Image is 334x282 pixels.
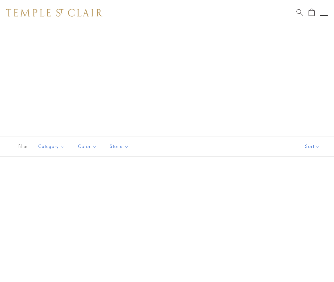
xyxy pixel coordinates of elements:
[291,137,334,156] button: Show sort by
[296,9,303,17] a: Search
[35,143,70,151] span: Category
[105,139,134,154] button: Stone
[75,143,102,151] span: Color
[73,139,102,154] button: Color
[107,143,134,151] span: Stone
[33,139,70,154] button: Category
[320,9,328,17] button: Open navigation
[309,9,315,17] a: Open Shopping Bag
[6,9,102,17] img: Temple St. Clair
